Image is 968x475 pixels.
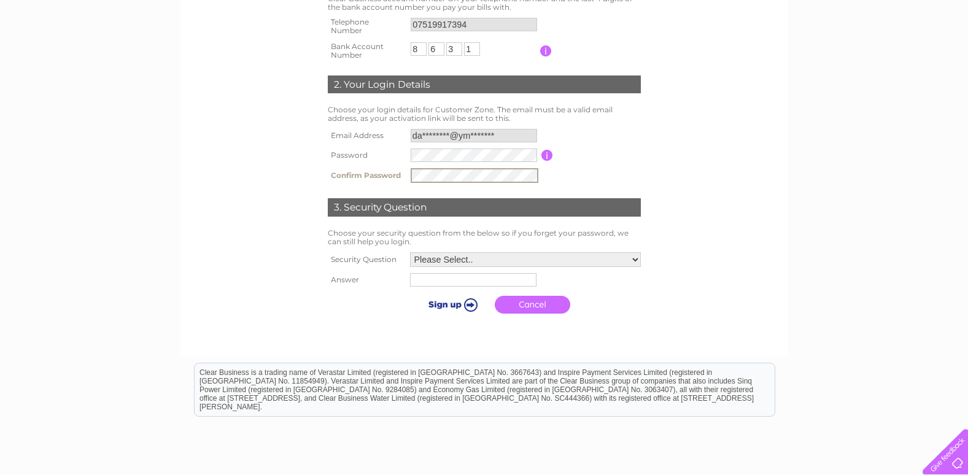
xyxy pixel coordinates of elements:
[325,165,408,186] th: Confirm Password
[325,145,408,165] th: Password
[325,39,408,63] th: Bank Account Number
[827,52,854,61] a: Energy
[34,32,96,69] img: logo.png
[541,150,553,161] input: Information
[325,226,644,249] td: Choose your security question from the below so if you forget your password, we can still help yo...
[325,14,408,39] th: Telephone Number
[328,75,641,94] div: 2. Your Login Details
[325,102,644,126] td: Choose your login details for Customer Zone. The email must be a valid email address, as your act...
[796,52,819,61] a: Water
[905,52,923,61] a: Blog
[931,52,961,61] a: Contact
[495,296,570,314] a: Cancel
[325,249,407,270] th: Security Question
[325,126,408,145] th: Email Address
[861,52,898,61] a: Telecoms
[325,270,407,290] th: Answer
[737,6,821,21] a: 0333 014 3131
[328,198,641,217] div: 3. Security Question
[413,296,489,313] input: Submit
[195,7,775,60] div: Clear Business is a trading name of Verastar Limited (registered in [GEOGRAPHIC_DATA] No. 3667643...
[540,45,552,56] input: Information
